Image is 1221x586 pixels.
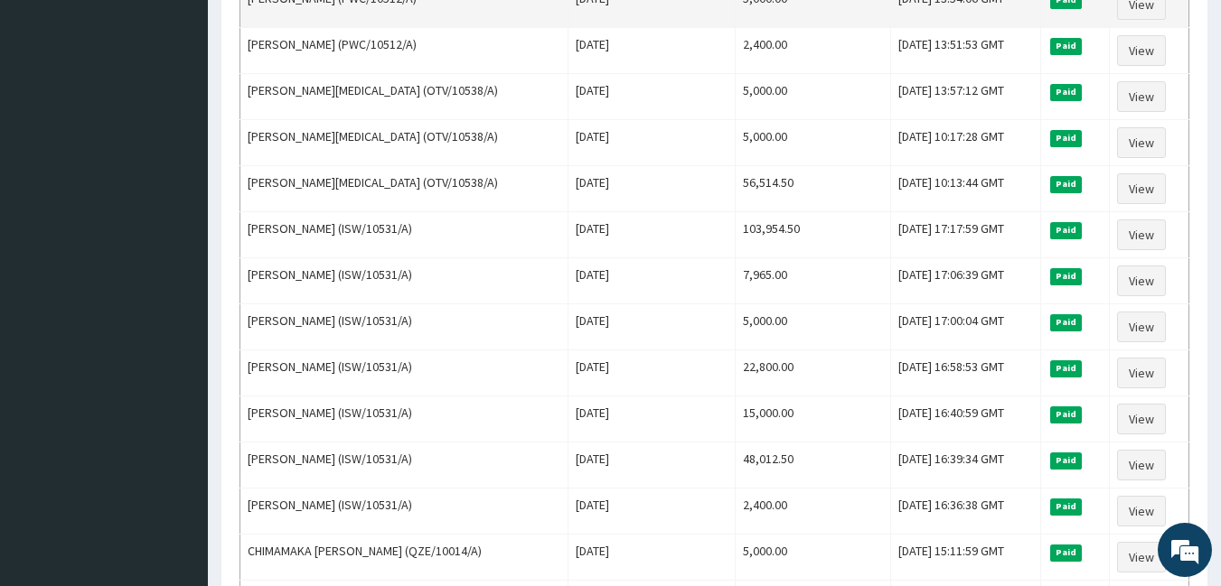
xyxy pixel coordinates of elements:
span: Paid [1050,130,1083,146]
td: [DATE] 13:51:53 GMT [891,28,1041,74]
td: 7,965.00 [736,258,891,304]
td: [PERSON_NAME][MEDICAL_DATA] (OTV/10538/A) [240,120,568,166]
a: View [1117,35,1166,66]
td: [DATE] 10:13:44 GMT [891,166,1041,212]
td: [DATE] [568,258,736,304]
span: Paid [1050,176,1083,192]
td: [DATE] 17:17:59 GMT [891,212,1041,258]
div: Chat with us now [94,101,304,125]
span: Paid [1050,406,1083,423]
td: [PERSON_NAME] (ISW/10531/A) [240,396,568,442]
td: [DATE] [568,396,736,442]
td: [DATE] 17:00:04 GMT [891,304,1041,350]
td: [DATE] [568,442,736,488]
a: View [1117,450,1166,480]
span: We're online! [105,177,249,359]
td: [DATE] [568,74,736,120]
td: [PERSON_NAME] (ISW/10531/A) [240,258,568,304]
span: Paid [1050,314,1083,330]
span: Paid [1050,84,1083,100]
td: 5,000.00 [736,535,891,581]
td: 5,000.00 [736,120,891,166]
td: [PERSON_NAME] (PWC/10512/A) [240,28,568,74]
td: 103,954.50 [736,212,891,258]
td: [DATE] 16:39:34 GMT [891,442,1041,488]
td: [DATE] 17:06:39 GMT [891,258,1041,304]
td: [DATE] [568,350,736,396]
td: [PERSON_NAME] (ISW/10531/A) [240,442,568,488]
td: [PERSON_NAME][MEDICAL_DATA] (OTV/10538/A) [240,166,568,212]
td: 5,000.00 [736,304,891,350]
td: [PERSON_NAME] (ISW/10531/A) [240,488,568,535]
span: Paid [1050,544,1083,561]
td: CHIMAMAKA [PERSON_NAME] (QZE/10014/A) [240,535,568,581]
td: 2,400.00 [736,488,891,535]
a: View [1117,496,1166,526]
td: [DATE] 13:57:12 GMT [891,74,1041,120]
td: [DATE] 15:11:59 GMT [891,535,1041,581]
td: [DATE] [568,166,736,212]
td: [DATE] [568,120,736,166]
td: [DATE] [568,304,736,350]
td: [PERSON_NAME] (ISW/10531/A) [240,212,568,258]
span: Paid [1050,498,1083,515]
td: 22,800.00 [736,350,891,396]
td: [DATE] [568,488,736,535]
a: View [1117,265,1166,296]
a: View [1117,312,1166,342]
td: [PERSON_NAME][MEDICAL_DATA] (OTV/10538/A) [240,74,568,120]
a: View [1117,173,1166,204]
td: 56,514.50 [736,166,891,212]
td: [DATE] [568,535,736,581]
span: Paid [1050,38,1083,54]
td: [PERSON_NAME] (ISW/10531/A) [240,304,568,350]
textarea: Type your message and hit 'Enter' [9,393,344,456]
td: [DATE] 10:17:28 GMT [891,120,1041,166]
span: Paid [1050,268,1083,284]
td: [PERSON_NAME] (ISW/10531/A) [240,350,568,396]
img: d_794563401_company_1708531726252_794563401 [33,90,73,135]
td: 2,400.00 [736,28,891,74]
td: 5,000.00 [736,74,891,120]
td: 48,012.50 [736,442,891,488]
a: View [1117,404,1166,434]
a: View [1117,127,1166,158]
td: [DATE] [568,28,736,74]
a: View [1117,219,1166,250]
td: [DATE] 16:40:59 GMT [891,396,1041,442]
td: [DATE] [568,212,736,258]
td: [DATE] 16:58:53 GMT [891,350,1041,396]
span: Paid [1050,452,1083,469]
td: 15,000.00 [736,396,891,442]
td: [DATE] 16:36:38 GMT [891,488,1041,535]
a: View [1117,358,1166,388]
div: Minimize live chat window [296,9,340,52]
a: View [1117,542,1166,572]
span: Paid [1050,360,1083,377]
a: View [1117,81,1166,112]
span: Paid [1050,222,1083,238]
